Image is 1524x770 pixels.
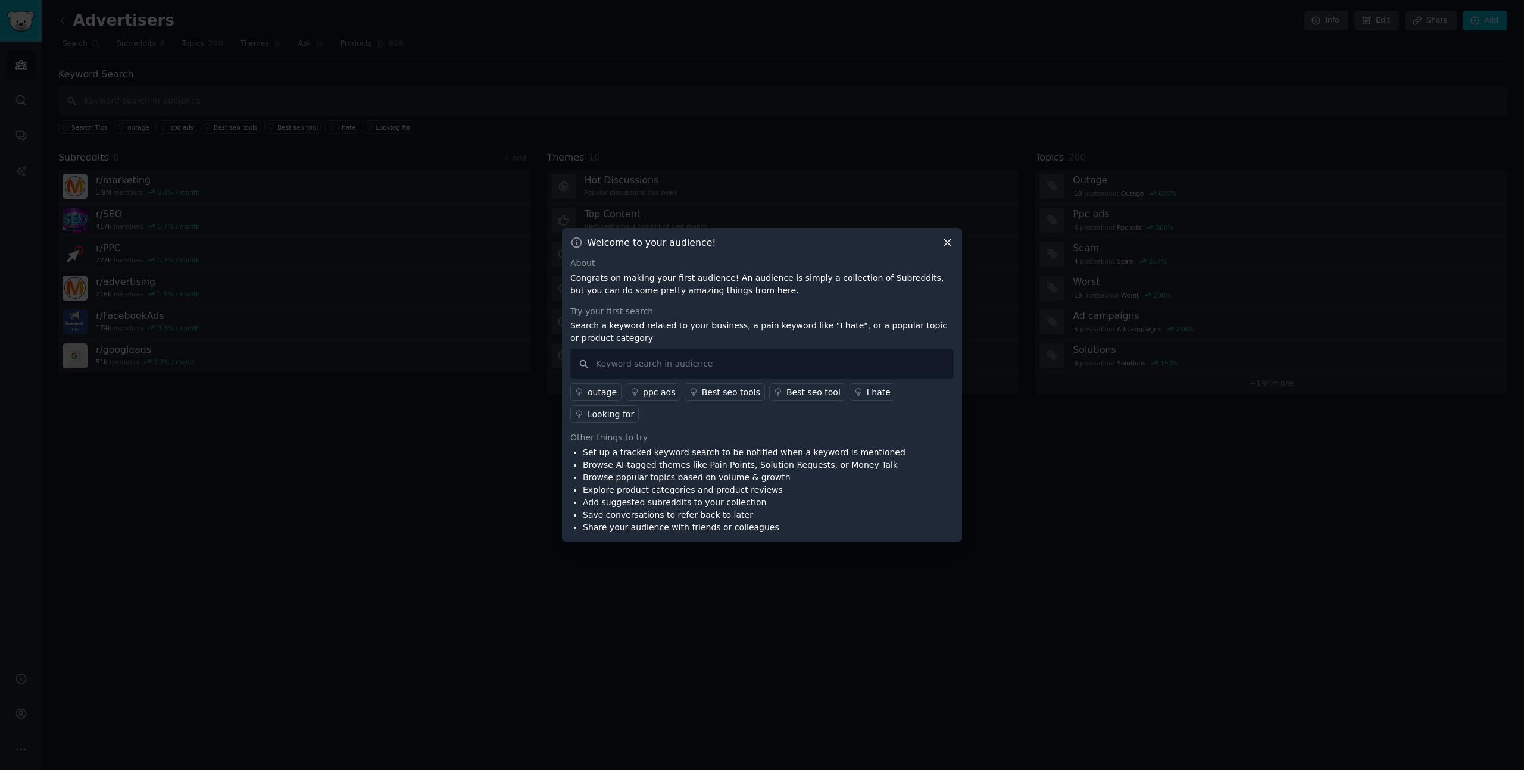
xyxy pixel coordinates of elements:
[702,386,760,399] div: Best seo tools
[583,509,905,521] li: Save conversations to refer back to later
[570,349,954,379] input: Keyword search in audience
[867,386,891,399] div: I hate
[570,257,954,270] div: About
[588,386,617,399] div: outage
[570,305,954,318] div: Try your first search
[570,405,639,423] a: Looking for
[769,383,845,401] a: Best seo tool
[583,484,905,496] li: Explore product categories and product reviews
[583,471,905,484] li: Browse popular topics based on volume & growth
[583,521,905,534] li: Share your audience with friends or colleagues
[570,272,954,297] p: Congrats on making your first audience! An audience is simply a collection of Subreddits, but you...
[626,383,680,401] a: ppc ads
[570,431,954,444] div: Other things to try
[583,446,905,459] li: Set up a tracked keyword search to be notified when a keyword is mentioned
[583,459,905,471] li: Browse AI-tagged themes like Pain Points, Solution Requests, or Money Talk
[643,386,676,399] div: ppc ads
[583,496,905,509] li: Add suggested subreddits to your collection
[570,383,622,401] a: outage
[786,386,841,399] div: Best seo tool
[685,383,765,401] a: Best seo tools
[587,236,716,249] h3: Welcome to your audience!
[588,408,634,421] div: Looking for
[850,383,895,401] a: I hate
[570,320,954,345] p: Search a keyword related to your business, a pain keyword like "I hate", or a popular topic or pr...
